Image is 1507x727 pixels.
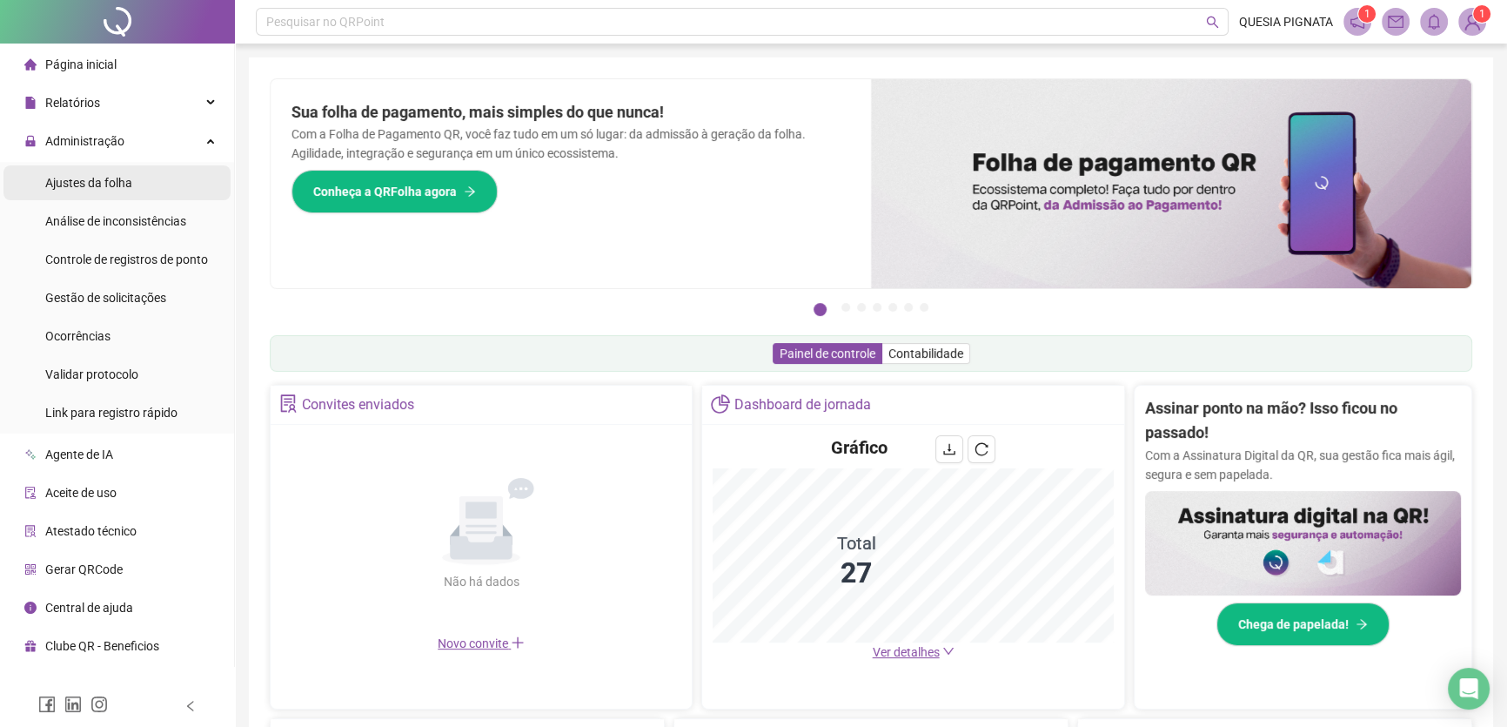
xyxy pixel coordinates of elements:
[1350,14,1365,30] span: notification
[45,406,177,420] span: Link para registro rápido
[313,182,457,201] span: Conheça a QRFolha agora
[1356,618,1368,630] span: arrow-right
[45,291,166,305] span: Gestão de solicitações
[45,329,111,343] span: Ocorrências
[45,639,159,653] span: Clube QR - Beneficios
[1206,16,1219,29] span: search
[1364,8,1370,20] span: 1
[24,58,37,71] span: home
[841,303,850,312] button: 2
[45,176,132,190] span: Ajustes da folha
[291,100,850,125] h2: Sua folha de pagamento, mais simples do que nunca!
[64,696,82,713] span: linkedin
[38,696,56,713] span: facebook
[831,435,887,460] h4: Gráfico
[873,645,954,659] a: Ver detalhes down
[780,347,875,360] span: Painel de controle
[24,640,37,652] span: gift
[1448,668,1490,710] div: Open Intercom Messenger
[1459,9,1485,35] img: 85188
[711,394,729,413] span: pie-chart
[888,303,897,312] button: 5
[1145,446,1461,484] p: Com a Assinatura Digital da QR, sua gestão fica mais ágil, segura e sem papelada.
[45,252,208,266] span: Controle de registros de ponto
[975,442,988,456] span: reload
[291,170,498,213] button: Conheça a QRFolha agora
[45,448,113,461] span: Agente de IA
[24,602,37,614] span: info-circle
[871,79,1471,288] img: banner%2F8d14a306-6205-4263-8e5b-06e9a85ad873.png
[45,57,117,71] span: Página inicial
[24,525,37,537] span: solution
[857,303,866,312] button: 3
[814,303,827,316] button: 1
[24,135,37,147] span: lock
[45,134,124,148] span: Administração
[904,303,913,312] button: 6
[1479,8,1485,20] span: 1
[511,636,525,650] span: plus
[942,442,956,456] span: download
[1145,491,1461,596] img: banner%2F02c71560-61a6-44d4-94b9-c8ab97240462.png
[45,524,137,538] span: Atestado técnico
[1388,14,1403,30] span: mail
[942,645,954,657] span: down
[45,367,138,381] span: Validar protocolo
[45,562,123,576] span: Gerar QRCode
[45,601,133,615] span: Central de ajuda
[24,487,37,499] span: audit
[401,572,561,591] div: Não há dados
[24,563,37,576] span: qrcode
[1239,12,1333,31] span: QUESIA PIGNATA
[291,125,850,163] p: Com a Folha de Pagamento QR, você faz tudo em um só lugar: da admissão à geração da folha. Agilid...
[184,700,197,712] span: left
[1358,5,1376,23] sup: 1
[24,97,37,109] span: file
[1216,602,1390,646] button: Chega de papelada!
[45,486,117,500] span: Aceite de uso
[888,347,963,360] span: Contabilidade
[302,390,414,420] div: Convites enviados
[873,303,881,312] button: 4
[734,390,871,420] div: Dashboard de jornada
[464,185,476,198] span: arrow-right
[438,636,525,650] span: Novo convite
[1473,5,1490,23] sup: Atualize o seu contato no menu Meus Dados
[45,214,186,228] span: Análise de inconsistências
[90,696,108,713] span: instagram
[920,303,928,312] button: 7
[45,96,100,110] span: Relatórios
[279,394,298,413] span: solution
[873,645,940,659] span: Ver detalhes
[1426,14,1442,30] span: bell
[1145,396,1461,446] h2: Assinar ponto na mão? Isso ficou no passado!
[1238,615,1349,634] span: Chega de papelada!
